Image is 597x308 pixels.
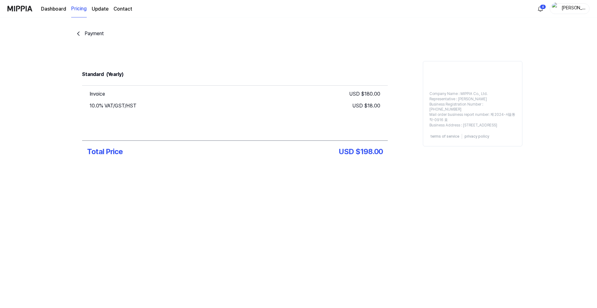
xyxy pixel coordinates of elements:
[540,4,546,9] div: 4
[87,146,123,158] div: Total Price
[90,102,137,110] div: 10.0% VAT/GST/HST
[550,3,590,14] button: profile[PERSON_NAME]
[537,5,544,12] img: 알림
[113,5,132,13] a: Contact
[82,69,104,80] div: Standard
[535,4,545,14] button: 알림4
[92,5,109,13] a: Update
[349,90,380,98] div: USD $ 180.00
[561,5,585,12] div: [PERSON_NAME]
[552,2,559,15] img: profile
[465,134,489,139] a: privacy policy
[339,146,383,158] div: USD $ 198.00
[90,90,105,98] div: Invoice
[106,69,123,80] div: (Yearly)
[75,30,104,37] button: go backPayment
[75,30,82,37] svg: go back
[352,102,380,110] div: USD $ 18.00
[41,5,66,13] a: Dashboard
[85,30,104,37] div: Payment
[71,0,87,17] a: Pricing
[431,134,459,139] a: terms of service
[423,89,522,130] div: Company Name : MIPPIA Co., Ltd. Representative : [PERSON_NAME] Business Registration Number : [PH...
